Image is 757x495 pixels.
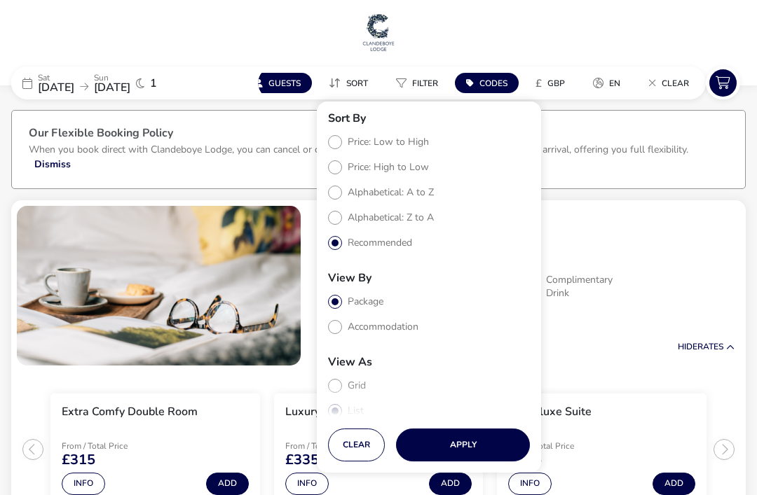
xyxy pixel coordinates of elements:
h3: Our Flexible Booking Policy [29,127,728,142]
label: Accommodation [328,320,418,333]
naf-pibe-menu-bar-item: Sort [318,73,385,93]
h3: View As [328,356,530,379]
h3: Extra Comfy Double Room [62,405,198,419]
span: Sort [346,78,368,89]
button: Info [62,473,105,495]
p: From / Total Price [62,442,161,450]
button: Apply [396,428,530,461]
button: Add [429,473,472,495]
label: List [328,404,364,417]
naf-pibe-menu-bar-item: Guests [244,73,318,93]
span: 1 [150,78,157,89]
span: £315 [62,453,95,467]
span: Guests [268,78,301,89]
button: Codes [455,73,519,93]
naf-pibe-menu-bar-item: Codes [455,73,524,93]
p: From / Total Price [285,442,385,450]
swiper-slide: 1 / 1 [17,206,301,365]
p: From / Total Price [508,442,608,450]
p: Sun [94,74,130,82]
span: Hide [678,341,697,352]
button: Clear [637,73,700,93]
label: Package [328,295,383,308]
naf-pibe-menu-bar-item: £GBP [524,73,582,93]
span: [DATE] [94,80,130,95]
span: GBP [547,78,565,89]
button: Filter [385,73,449,93]
span: Complimentary Drink [546,274,620,299]
h3: Luxury Loft Double Room [285,405,417,419]
button: Add [206,473,249,495]
h3: View By [328,272,530,295]
p: When you book direct with Clandeboye Lodge, you can cancel or change your booking for free up to ... [29,143,688,156]
button: Clear [328,428,385,461]
naf-pibe-menu-bar-item: en [582,73,637,93]
span: £335 [285,453,319,467]
span: Clear [662,78,689,89]
label: Alphabetical: A to Z [328,186,434,199]
naf-pibe-menu-bar-item: Clear [637,73,706,93]
p: Sat [38,74,74,82]
span: [DATE] [38,80,74,95]
i: £ [536,76,542,90]
naf-pibe-menu-bar-item: Filter [385,73,455,93]
h3: Sort By [328,113,530,135]
button: Info [508,473,552,495]
button: HideRates [678,342,735,351]
button: £GBP [524,73,576,93]
label: Recommended [328,236,412,249]
button: Add [653,473,695,495]
button: Sort [318,73,379,93]
button: Dismiss [34,157,71,172]
label: Price: High to Low [328,160,429,174]
label: Grid [328,379,366,392]
label: Alphabetical: Z to A [328,211,434,224]
button: Info [285,473,329,495]
label: Price: Low to High [328,135,429,148]
div: A Taste of Freedom1 night B&B | 3-course dinner | Glass of proseccoIncludes BreakfastIncludes Din... [306,200,746,311]
span: Filter [412,78,438,89]
button: en [582,73,632,93]
img: Main Website [361,11,396,53]
span: en [609,78,620,89]
h3: Ultra-luxe Suite [508,405,592,419]
button: Guests [244,73,312,93]
div: Sat[DATE]Sun[DATE]1 [11,67,221,99]
span: Codes [479,78,507,89]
